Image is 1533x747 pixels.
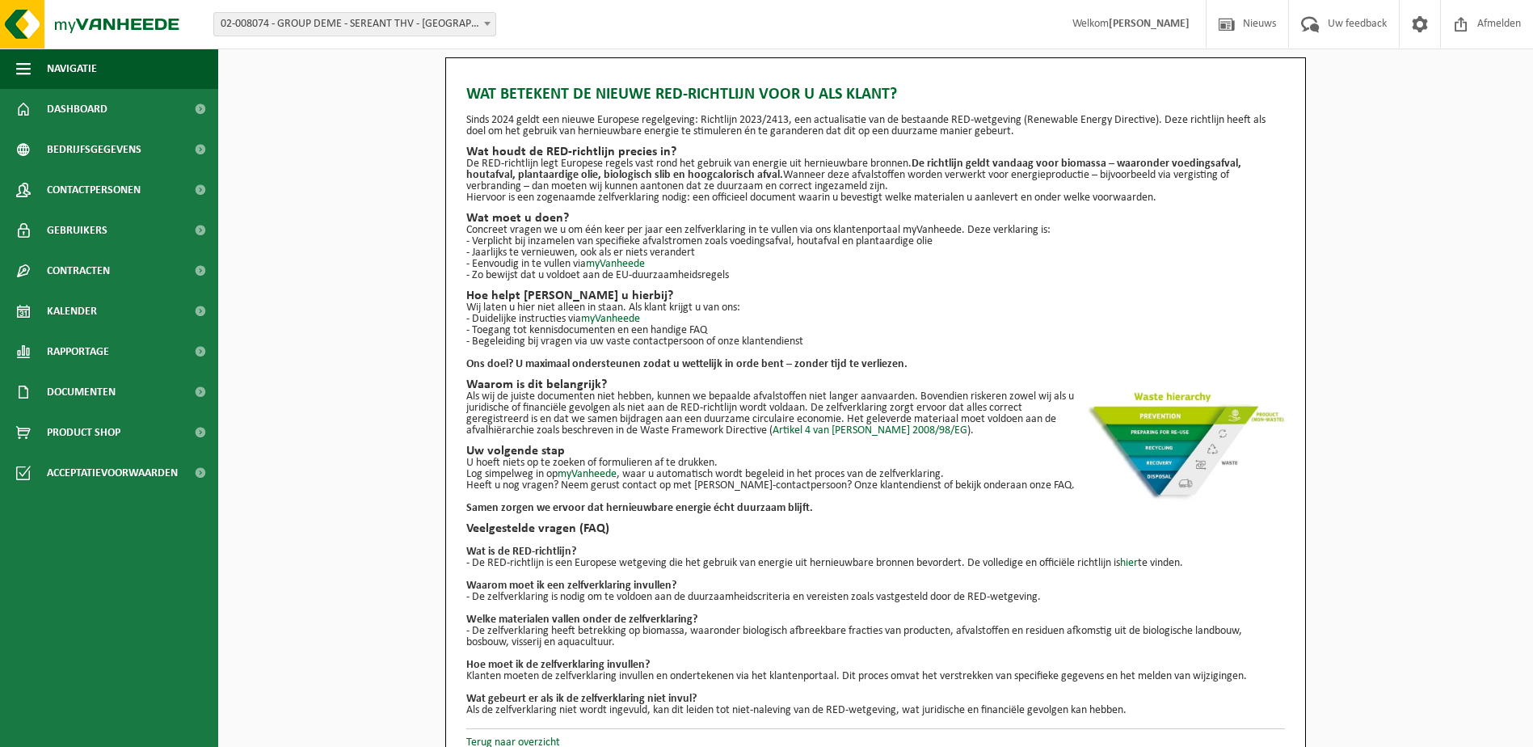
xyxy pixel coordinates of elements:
b: Hoe moet ik de zelfverklaring invullen? [466,659,650,671]
p: - Begeleiding bij vragen via uw vaste contactpersoon of onze klantendienst [466,336,1285,348]
span: 02-008074 - GROUP DEME - SEREANT THV - ANTWERPEN [213,12,496,36]
h2: Hoe helpt [PERSON_NAME] u hierbij? [466,289,1285,302]
p: - De RED-richtlijn is een Europese wetgeving die het gebruik van energie uit hernieuwbare bronnen... [466,558,1285,569]
p: Klanten moeten de zelfverklaring invullen en ondertekenen via het klantenportaal. Dit proces omva... [466,671,1285,682]
b: Wat gebeurt er als ik de zelfverklaring niet invul? [466,693,697,705]
p: - Jaarlijks te vernieuwen, ook als er niets verandert [466,247,1285,259]
strong: [PERSON_NAME] [1109,18,1190,30]
span: Contracten [47,251,110,291]
h2: Veelgestelde vragen (FAQ) [466,522,1285,535]
h2: Wat moet u doen? [466,212,1285,225]
h2: Uw volgende stap [466,445,1285,458]
span: Product Shop [47,412,120,453]
a: Artikel 4 van [PERSON_NAME] 2008/98/EG [773,424,967,437]
strong: Ons doel? U maximaal ondersteunen zodat u wettelijk in orde bent – zonder tijd te verliezen. [466,358,908,370]
p: Als de zelfverklaring niet wordt ingevuld, kan dit leiden tot niet-naleving van de RED-wetgeving,... [466,705,1285,716]
p: - Verplicht bij inzamelen van specifieke afvalstromen zoals voedingsafval, houtafval en plantaard... [466,236,1285,247]
a: myVanheede [558,468,617,480]
a: myVanheede [581,313,640,325]
span: Kalender [47,291,97,331]
p: Sinds 2024 geldt een nieuwe Europese regelgeving: Richtlijn 2023/2413, een actualisatie van de be... [466,115,1285,137]
b: Welke materialen vallen onder de zelfverklaring? [466,614,697,626]
p: Hiervoor is een zogenaamde zelfverklaring nodig: een officieel document waarin u bevestigt welke ... [466,192,1285,204]
span: Acceptatievoorwaarden [47,453,178,493]
span: 02-008074 - GROUP DEME - SEREANT THV - ANTWERPEN [214,13,495,36]
p: - De zelfverklaring heeft betrekking op biomassa, waaronder biologisch afbreekbare fracties van p... [466,626,1285,648]
b: Waarom moet ik een zelfverklaring invullen? [466,580,676,592]
a: hier [1120,557,1138,569]
p: - Eenvoudig in te vullen via [466,259,1285,270]
p: - Zo bewijst dat u voldoet aan de EU-duurzaamheidsregels [466,270,1285,281]
p: De RED-richtlijn legt Europese regels vast rond het gebruik van energie uit hernieuwbare bronnen.... [466,158,1285,192]
span: Documenten [47,372,116,412]
span: Bedrijfsgegevens [47,129,141,170]
h2: Waarom is dit belangrijk? [466,378,1285,391]
a: myVanheede [586,258,645,270]
p: Als wij de juiste documenten niet hebben, kunnen we bepaalde afvalstoffen niet langer aanvaarden.... [466,391,1285,437]
p: - Duidelijke instructies via [466,314,1285,325]
span: Dashboard [47,89,107,129]
h2: Wat houdt de RED-richtlijn precies in? [466,146,1285,158]
p: - Toegang tot kennisdocumenten en een handige FAQ [466,325,1285,336]
p: Heeft u nog vragen? Neem gerust contact op met [PERSON_NAME]-contactpersoon? Onze klantendienst o... [466,480,1285,492]
b: Samen zorgen we ervoor dat hernieuwbare energie écht duurzaam blijft. [466,502,813,514]
b: Wat is de RED-richtlijn? [466,546,576,558]
p: Wij laten u hier niet alleen in staan. Als klant krijgt u van ons: [466,302,1285,314]
strong: De richtlijn geldt vandaag voor biomassa – waaronder voedingsafval, houtafval, plantaardige olie,... [466,158,1241,181]
span: Rapportage [47,331,109,372]
p: - De zelfverklaring is nodig om te voldoen aan de duurzaamheidscriteria en vereisten zoals vastge... [466,592,1285,603]
span: Navigatie [47,49,97,89]
p: Concreet vragen we u om één keer per jaar een zelfverklaring in te vullen via ons klantenportaal ... [466,225,1285,236]
p: U hoeft niets op te zoeken of formulieren af te drukken. Log simpelweg in op , waar u automatisch... [466,458,1285,480]
span: Gebruikers [47,210,107,251]
span: Contactpersonen [47,170,141,210]
span: Wat betekent de nieuwe RED-richtlijn voor u als klant? [466,82,897,107]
